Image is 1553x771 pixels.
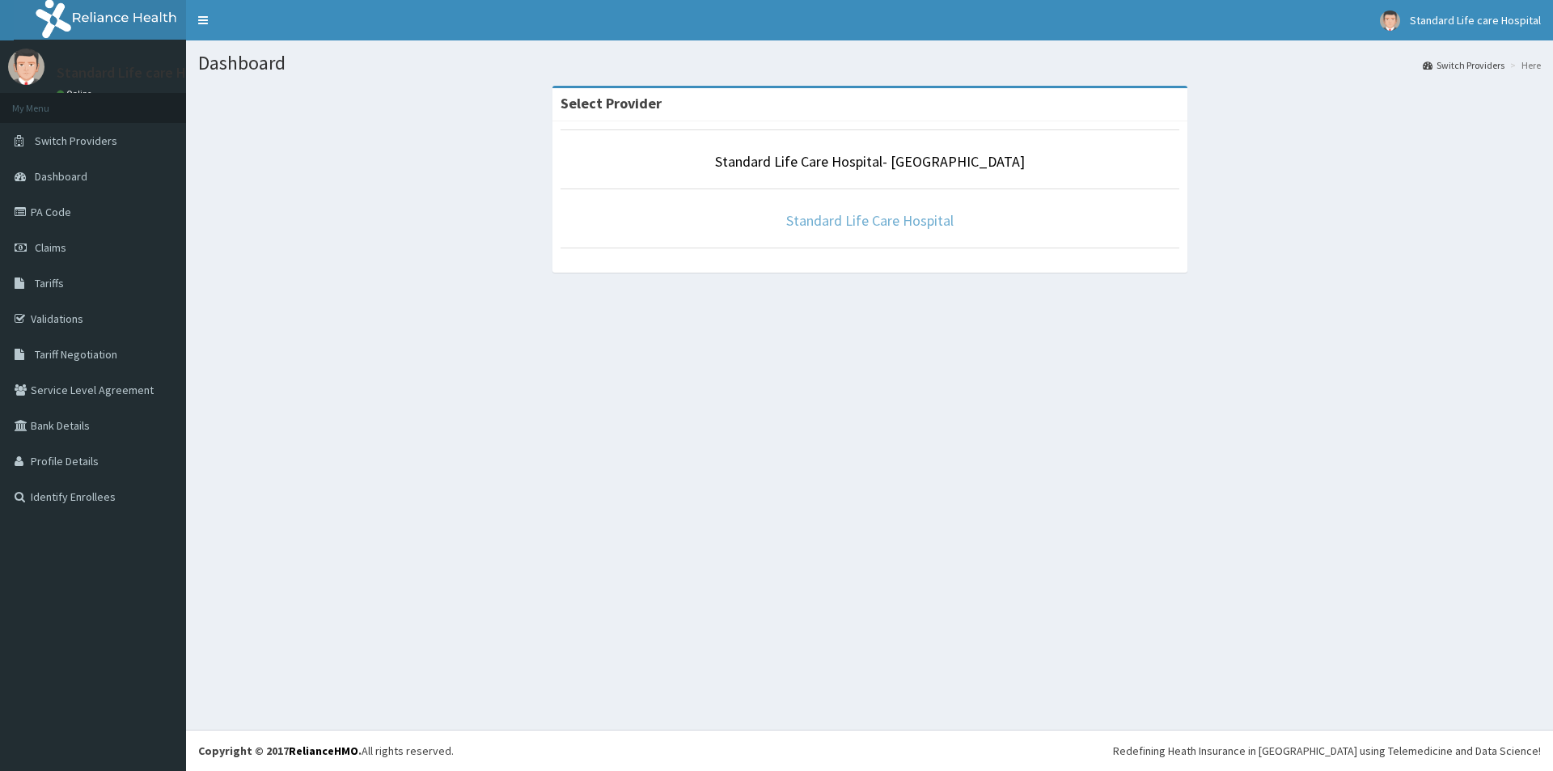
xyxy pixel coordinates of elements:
[35,169,87,184] span: Dashboard
[715,152,1025,171] a: Standard Life Care Hospital- [GEOGRAPHIC_DATA]
[35,347,117,362] span: Tariff Negotiation
[35,240,66,255] span: Claims
[186,730,1553,771] footer: All rights reserved.
[561,94,662,112] strong: Select Provider
[57,66,230,80] p: Standard Life care Hospital
[786,211,954,230] a: Standard Life Care Hospital
[1423,58,1504,72] a: Switch Providers
[1410,13,1541,28] span: Standard Life care Hospital
[1380,11,1400,31] img: User Image
[8,49,44,85] img: User Image
[289,743,358,758] a: RelianceHMO
[35,133,117,148] span: Switch Providers
[57,88,95,100] a: Online
[1506,58,1541,72] li: Here
[198,743,362,758] strong: Copyright © 2017 .
[35,276,64,290] span: Tariffs
[198,53,1541,74] h1: Dashboard
[1113,743,1541,759] div: Redefining Heath Insurance in [GEOGRAPHIC_DATA] using Telemedicine and Data Science!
